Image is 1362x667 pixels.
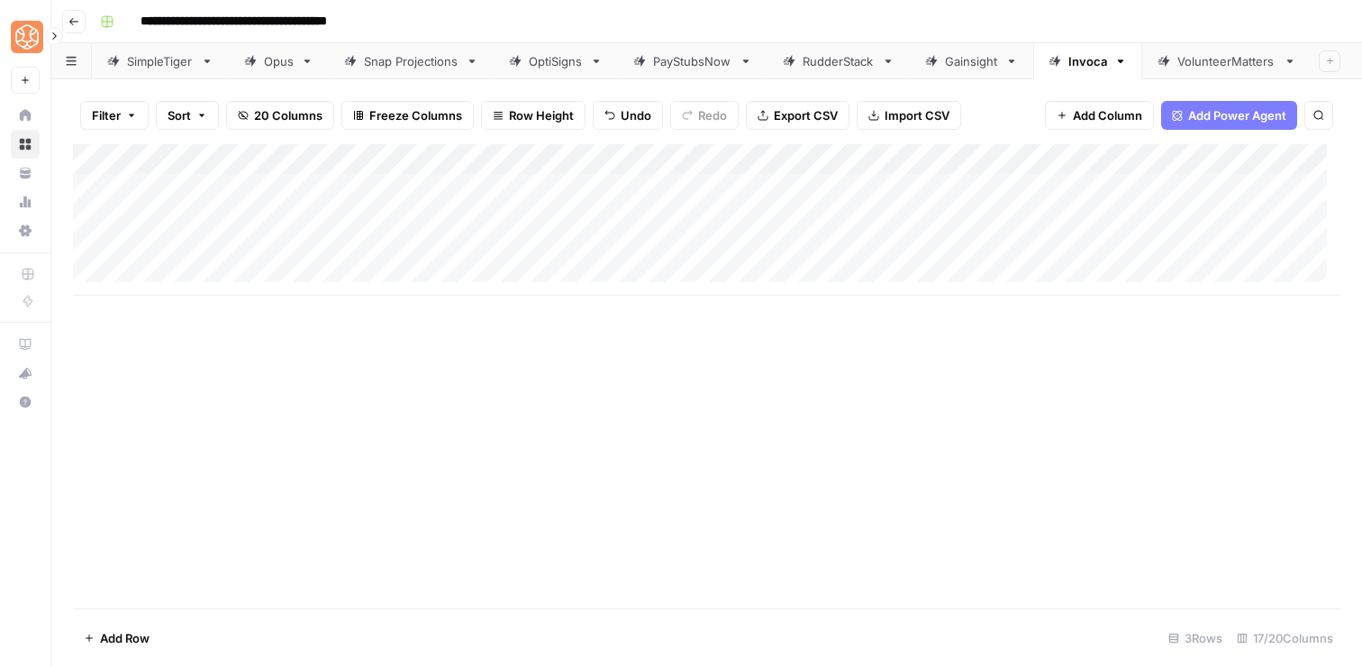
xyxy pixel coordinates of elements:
[509,106,574,124] span: Row Height
[11,21,43,53] img: SimpleTiger Logo
[529,52,583,70] div: OptiSigns
[11,187,40,216] a: Usage
[11,388,40,416] button: Help + Support
[341,101,474,130] button: Freeze Columns
[1068,52,1107,70] div: Invoca
[100,629,150,647] span: Add Row
[803,52,875,70] div: RudderStack
[11,359,40,388] button: What's new?
[1188,106,1286,124] span: Add Power Agent
[369,106,462,124] span: Freeze Columns
[11,130,40,159] a: Browse
[1033,43,1142,79] a: Invoca
[1230,624,1340,653] div: 17/20 Columns
[1161,101,1297,130] button: Add Power Agent
[1177,52,1276,70] div: VolunteerMatters
[774,106,838,124] span: Export CSV
[92,43,229,79] a: SimpleTiger
[653,52,732,70] div: PayStubsNow
[885,106,949,124] span: Import CSV
[494,43,618,79] a: OptiSigns
[593,101,663,130] button: Undo
[80,101,149,130] button: Filter
[1073,106,1142,124] span: Add Column
[11,101,40,130] a: Home
[364,52,459,70] div: Snap Projections
[156,101,219,130] button: Sort
[92,106,121,124] span: Filter
[618,43,767,79] a: PayStubsNow
[945,52,998,70] div: Gainsight
[229,43,329,79] a: Opus
[698,106,727,124] span: Redo
[329,43,494,79] a: Snap Projections
[11,216,40,245] a: Settings
[1045,101,1154,130] button: Add Column
[746,101,849,130] button: Export CSV
[11,330,40,359] a: AirOps Academy
[1142,43,1312,79] a: VolunteerMatters
[73,624,160,653] button: Add Row
[254,106,322,124] span: 20 Columns
[670,101,739,130] button: Redo
[12,360,39,387] div: What's new?
[11,159,40,187] a: Your Data
[168,106,191,124] span: Sort
[127,52,194,70] div: SimpleTiger
[481,101,586,130] button: Row Height
[11,14,40,59] button: Workspace: SimpleTiger
[857,101,961,130] button: Import CSV
[226,101,334,130] button: 20 Columns
[910,43,1033,79] a: Gainsight
[264,52,294,70] div: Opus
[767,43,910,79] a: RudderStack
[1161,624,1230,653] div: 3 Rows
[621,106,651,124] span: Undo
